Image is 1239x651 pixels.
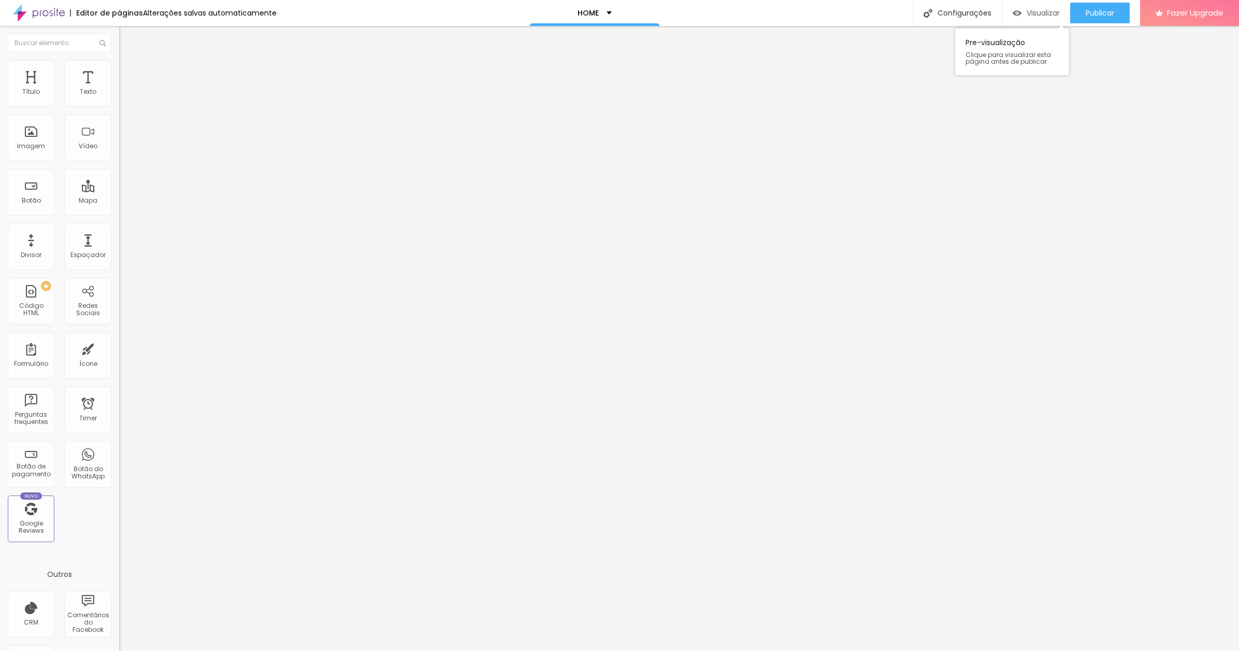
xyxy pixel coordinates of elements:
[24,619,38,626] div: CRM
[22,197,41,204] div: Botão
[1027,9,1060,17] span: Visualizar
[70,251,106,259] div: Espaçador
[79,360,97,367] div: Ícone
[21,251,41,259] div: Divisor
[966,51,1059,65] span: Clique para visualizar esta página antes de publicar.
[1086,9,1114,17] span: Publicar
[67,465,108,480] div: Botão do WhatsApp
[1070,3,1130,23] button: Publicar
[17,143,45,150] div: Imagem
[10,463,51,478] div: Botão de pagamento
[10,411,51,426] div: Perguntas frequentes
[79,197,97,204] div: Mapa
[10,520,51,535] div: Google Reviews
[67,302,108,317] div: Redes Sociais
[1013,9,1021,18] img: view-1.svg
[955,29,1069,75] div: Pre-visualização
[10,302,51,317] div: Código HTML
[1167,8,1223,17] span: Fazer Upgrade
[70,9,143,17] div: Editor de páginas
[99,40,106,46] img: Icone
[14,360,48,367] div: Formulário
[22,88,40,95] div: Título
[80,88,96,95] div: Texto
[67,612,108,634] div: Comentários do Facebook
[119,26,1239,651] iframe: Editor
[79,143,97,150] div: Vídeo
[8,34,111,52] input: Buscar elemento
[79,415,97,422] div: Timer
[1002,3,1070,23] button: Visualizar
[924,9,932,18] img: Icone
[578,9,599,17] p: HOME
[20,492,42,500] div: Novo
[143,9,277,17] div: Alterações salvas automaticamente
